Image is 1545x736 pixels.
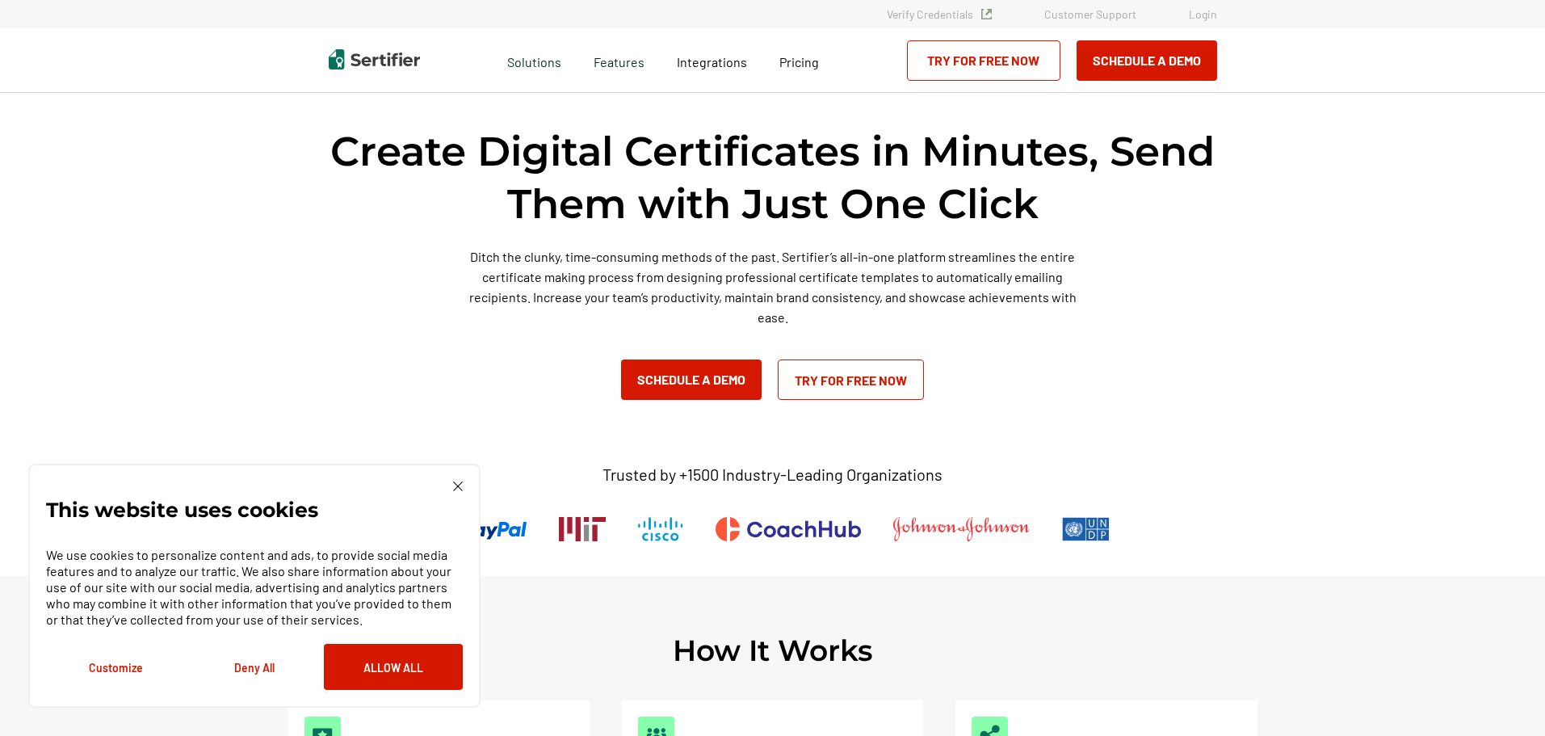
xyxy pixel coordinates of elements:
a: Verify Credentials [887,7,992,21]
p: Ditch the clunky, time-consuming methods of the past. Sertifier’s all-in-one platform streamlines... [462,246,1084,327]
a: Pricing [779,50,819,70]
button: Schedule a Demo [621,360,762,400]
img: Johnson & Johnson [893,517,1029,541]
img: Cookie Popup Close [453,482,463,491]
img: Verified [981,9,992,19]
p: This website uses cookies [46,502,318,518]
h2: How It Works [673,633,873,668]
img: Massachusetts Institute of Technology [559,517,606,541]
img: Cisco [638,517,683,541]
img: CoachHub [716,517,861,541]
a: Integrations [677,50,747,70]
a: Login [1189,7,1217,21]
a: Try for Free Now [778,360,924,400]
p: Trusted by +1500 Industry-Leading Organizations [602,465,943,485]
img: PayPal [435,517,527,541]
button: Allow All [324,644,463,690]
p: We use cookies to personalize content and ads, to provide social media features and to analyze ou... [46,547,463,628]
a: Customer Support [1044,7,1136,21]
img: UNDP [1062,517,1110,541]
button: Customize [46,644,185,690]
a: Try for Free Now [907,40,1060,81]
button: Deny All [185,644,324,690]
span: Solutions [507,50,561,70]
span: Pricing [779,54,819,69]
span: Features [594,50,644,70]
button: Schedule a Demo [1077,40,1217,81]
img: Sertifier | Digital Credentialing Platform [329,49,420,69]
h1: Create Digital Certificates in Minutes, Send Them with Just One Click [329,125,1217,230]
span: Integrations [677,54,747,69]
